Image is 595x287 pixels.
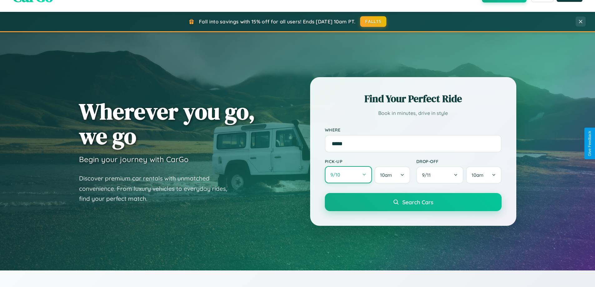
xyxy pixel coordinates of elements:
button: FALL15 [360,16,386,27]
button: 9/11 [416,166,464,184]
span: Fall into savings with 15% off for all users! Ends [DATE] 10am PT. [199,18,355,25]
span: 10am [472,172,483,178]
button: 10am [374,166,410,184]
span: Search Cars [402,199,433,205]
button: 10am [466,166,501,184]
span: 9 / 11 [422,172,434,178]
h1: Wherever you go, we go [79,99,255,148]
button: 9/10 [325,166,372,183]
span: 10am [380,172,392,178]
button: Search Cars [325,193,502,211]
label: Where [325,127,502,132]
span: 9 / 10 [330,172,343,178]
label: Drop-off [416,159,502,164]
h2: Find Your Perfect Ride [325,92,502,106]
h3: Begin your journey with CarGo [79,155,189,164]
label: Pick-up [325,159,410,164]
p: Discover premium car rentals with unmatched convenience. From luxury vehicles to everyday rides, ... [79,173,235,204]
div: Give Feedback [588,131,592,156]
p: Book in minutes, drive in style [325,109,502,118]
